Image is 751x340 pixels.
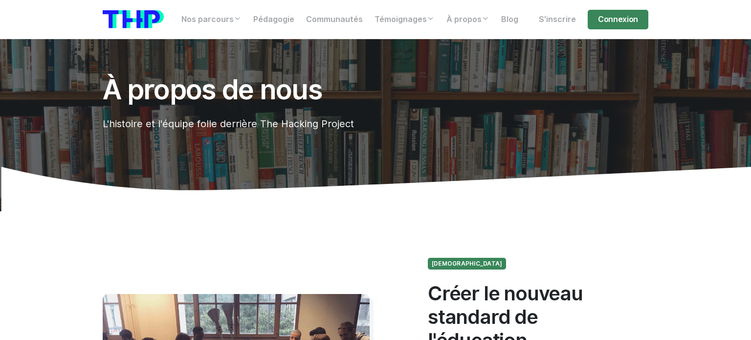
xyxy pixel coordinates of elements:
[103,116,555,131] p: L'histoire et l'équipe folle derrière The Hacking Project
[103,74,555,105] h1: À propos de nous
[588,10,648,29] a: Connexion
[300,10,369,29] a: Communautés
[495,10,524,29] a: Blog
[247,10,300,29] a: Pédagogie
[428,258,506,270] span: [DEMOGRAPHIC_DATA]
[103,10,164,28] img: logo
[533,10,582,29] a: S'inscrire
[176,10,247,29] a: Nos parcours
[369,10,441,29] a: Témoignages
[441,10,495,29] a: À propos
